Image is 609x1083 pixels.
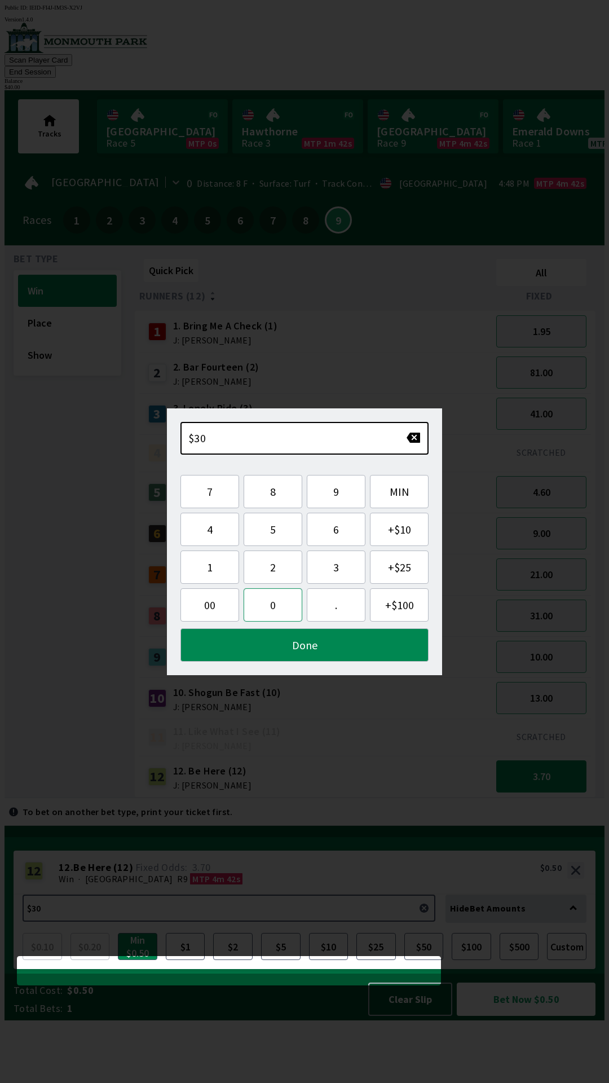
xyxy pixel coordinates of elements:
[307,588,365,622] button: .
[370,588,429,622] button: +$100
[253,522,293,536] span: 5
[190,522,230,536] span: 4
[180,513,239,546] button: 4
[190,638,419,652] span: Done
[316,560,356,574] span: 3
[253,485,293,499] span: 8
[370,551,429,584] button: +$25
[190,598,230,612] span: 00
[180,551,239,584] button: 1
[316,485,356,499] span: 9
[180,628,429,662] button: Done
[307,513,365,546] button: 6
[190,560,230,574] span: 1
[180,475,239,508] button: 7
[370,475,429,508] button: MIN
[379,485,419,499] span: MIN
[190,485,230,499] span: 7
[188,431,206,445] span: $30
[244,513,302,546] button: 5
[379,560,419,574] span: + $25
[379,598,419,612] span: + $100
[244,475,302,508] button: 8
[307,551,365,584] button: 3
[253,560,293,574] span: 2
[379,522,419,536] span: + $10
[316,598,356,612] span: .
[316,522,356,536] span: 6
[244,551,302,584] button: 2
[370,513,429,546] button: +$10
[180,588,239,622] button: 00
[244,588,302,622] button: 0
[307,475,365,508] button: 9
